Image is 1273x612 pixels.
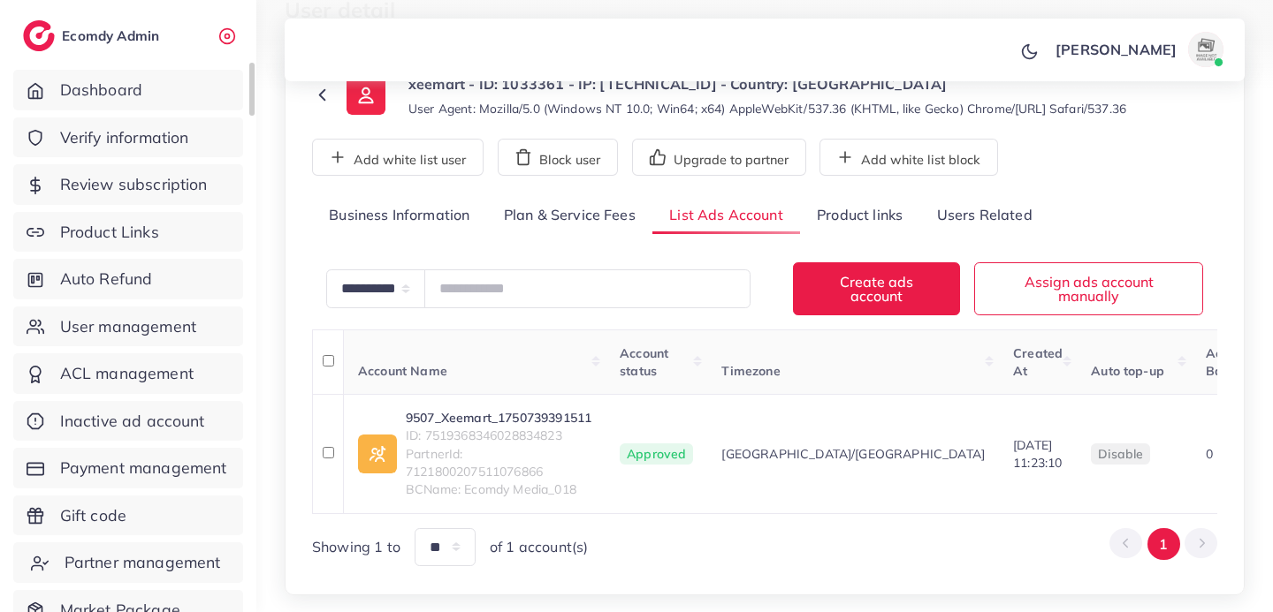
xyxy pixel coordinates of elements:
span: Dashboard [60,79,142,102]
a: logoEcomdy Admin [23,20,164,51]
button: Add white list block [819,139,998,176]
span: disable [1098,446,1143,462]
span: [DATE] 11:23:10 [1013,437,1062,471]
a: Review subscription [13,164,243,205]
button: Upgrade to partner [632,139,806,176]
p: [PERSON_NAME] [1056,39,1177,60]
span: of 1 account(s) [490,537,588,557]
a: Product Links [13,212,243,253]
span: Auto top-up [1091,363,1164,379]
a: ACL management [13,353,243,394]
img: logo [23,20,55,51]
a: Payment management [13,448,243,488]
button: Go to page 1 [1147,528,1180,561]
a: 9507_Xeemart_1750739391511 [406,409,591,427]
span: Account Name [358,363,447,379]
span: PartnerId: 7121800207511076866 [406,445,591,481]
img: avatar [1188,32,1223,67]
a: Business Information [312,197,487,235]
img: ic-ad-info.7fc67b75.svg [358,434,397,473]
a: Auto Refund [13,259,243,299]
span: Approved [620,443,693,465]
span: Product Links [60,221,159,244]
a: List Ads Account [652,197,800,235]
span: ACL management [60,362,194,385]
span: [GEOGRAPHIC_DATA]/[GEOGRAPHIC_DATA] [721,445,985,463]
button: Assign ads account manually [974,262,1203,314]
span: Account Balance [1206,345,1255,379]
span: Showing 1 to [312,537,400,557]
img: ic-user-info.36bf1079.svg [347,76,385,115]
a: Verify information [13,117,243,158]
span: ID: 7519368346028834823 [406,427,591,444]
span: Created At [1013,345,1063,379]
button: Create ads account [793,262,960,314]
span: Account status [620,345,668,379]
span: Verify information [60,126,189,149]
span: Partner management [65,551,221,574]
span: BCName: Ecomdy Media_018 [406,480,591,498]
span: Review subscription [60,173,208,196]
ul: Pagination [1109,528,1217,561]
span: 0 USD [1206,446,1243,462]
span: Payment management [60,457,227,480]
a: Dashboard [13,70,243,110]
a: Product links [800,197,919,235]
a: Inactive ad account [13,401,243,442]
small: User Agent: Mozilla/5.0 (Windows NT 10.0; Win64; x64) AppleWebKit/537.36 (KHTML, like Gecko) Chro... [408,100,1126,117]
span: Auto Refund [60,268,153,291]
a: Gift code [13,495,243,536]
span: Timezone [721,363,780,379]
a: Partner management [13,542,243,583]
a: [PERSON_NAME]avatar [1046,32,1231,67]
span: User management [60,315,196,338]
h2: Ecomdy Admin [62,27,164,44]
a: User management [13,306,243,347]
button: Block user [498,139,618,176]
span: Gift code [60,504,126,527]
span: Inactive ad account [60,410,205,433]
a: Plan & Service Fees [487,197,652,235]
button: Add white list user [312,139,484,176]
a: Users Related [919,197,1048,235]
